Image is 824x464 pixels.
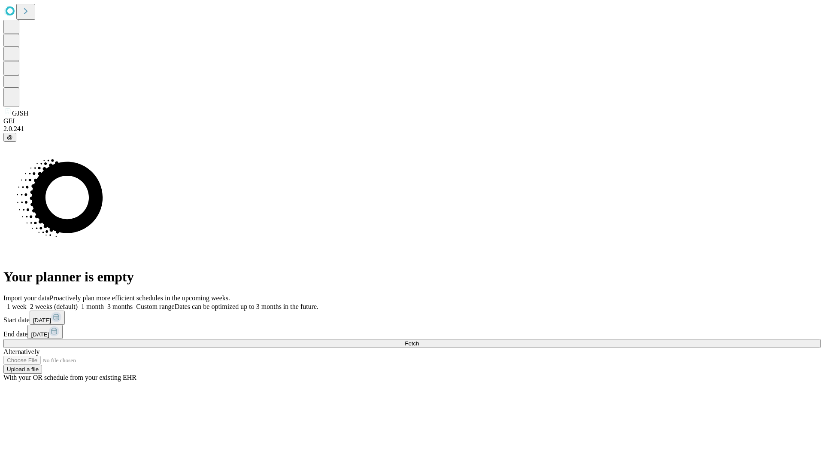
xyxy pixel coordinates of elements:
span: With your OR schedule from your existing EHR [3,374,136,381]
span: 1 week [7,303,27,310]
div: End date [3,325,821,339]
button: Upload a file [3,365,42,374]
div: GEI [3,117,821,125]
h1: Your planner is empty [3,269,821,285]
button: Fetch [3,339,821,348]
span: Proactively plan more efficient schedules in the upcoming weeks. [50,294,230,302]
button: [DATE] [30,311,65,325]
button: @ [3,133,16,142]
span: 2 weeks (default) [30,303,78,310]
span: 1 month [81,303,104,310]
div: 2.0.241 [3,125,821,133]
button: [DATE] [27,325,63,339]
div: Start date [3,311,821,325]
span: [DATE] [33,317,51,324]
span: GJSH [12,110,28,117]
span: Import your data [3,294,50,302]
span: 3 months [107,303,133,310]
span: @ [7,134,13,140]
span: Fetch [405,340,419,347]
span: [DATE] [31,331,49,338]
span: Alternatively [3,348,39,355]
span: Dates can be optimized up to 3 months in the future. [175,303,318,310]
span: Custom range [136,303,174,310]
